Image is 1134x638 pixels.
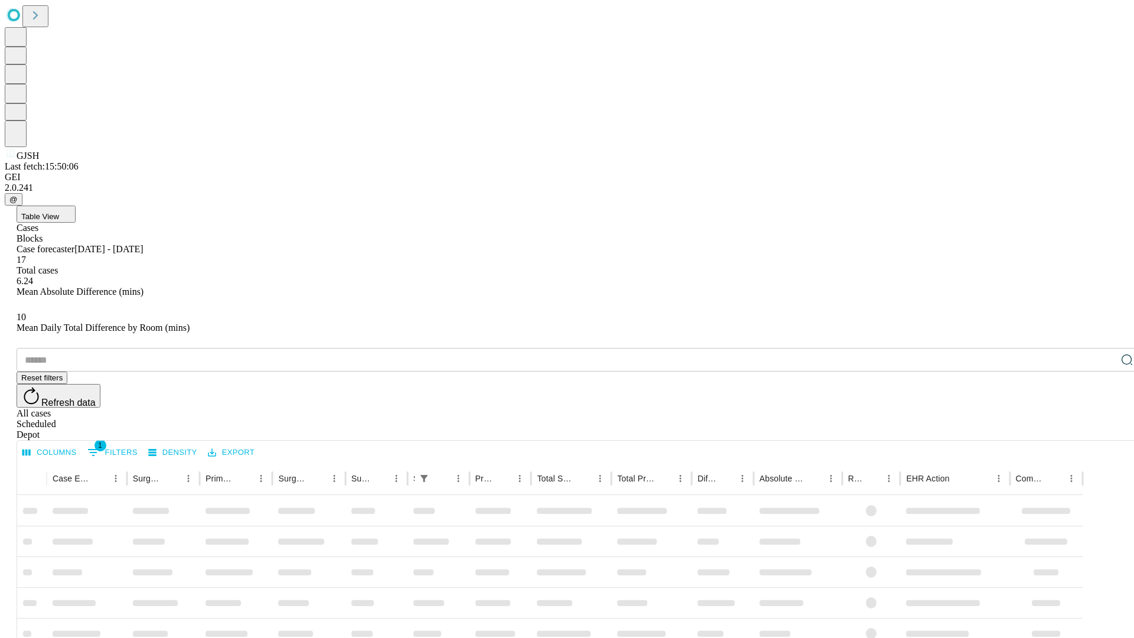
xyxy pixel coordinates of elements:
[326,470,343,487] button: Menu
[1047,470,1063,487] button: Sort
[906,474,949,483] div: EHR Action
[21,212,59,221] span: Table View
[17,265,58,275] span: Total cases
[495,470,511,487] button: Sort
[107,470,124,487] button: Menu
[278,474,308,483] div: Surgery Name
[806,470,823,487] button: Sort
[848,474,863,483] div: Resolved in EHR
[864,470,881,487] button: Sort
[17,255,26,265] span: 17
[53,474,90,483] div: Case Epic Id
[5,161,79,171] span: Last fetch: 15:50:06
[416,470,432,487] button: Show filters
[17,276,33,286] span: 6.24
[1016,474,1045,483] div: Comments
[206,474,235,483] div: Primary Service
[592,470,608,487] button: Menu
[951,470,967,487] button: Sort
[17,244,74,254] span: Case forecaster
[91,470,107,487] button: Sort
[84,443,141,462] button: Show filters
[253,470,269,487] button: Menu
[388,470,405,487] button: Menu
[372,470,388,487] button: Sort
[698,474,716,483] div: Difference
[734,470,751,487] button: Menu
[672,470,689,487] button: Menu
[416,470,432,487] div: 1 active filter
[537,474,574,483] div: Total Scheduled Duration
[990,470,1007,487] button: Menu
[823,470,839,487] button: Menu
[17,384,100,408] button: Refresh data
[133,474,162,483] div: Surgeon Name
[351,474,370,483] div: Surgery Date
[881,470,897,487] button: Menu
[236,470,253,487] button: Sort
[94,440,106,451] span: 1
[17,372,67,384] button: Reset filters
[656,470,672,487] button: Sort
[9,195,18,204] span: @
[74,244,143,254] span: [DATE] - [DATE]
[413,474,415,483] div: Scheduled In Room Duration
[205,444,258,462] button: Export
[5,172,1129,183] div: GEI
[21,373,63,382] span: Reset filters
[760,474,805,483] div: Absolute Difference
[5,193,22,206] button: @
[434,470,450,487] button: Sort
[718,470,734,487] button: Sort
[450,470,467,487] button: Menu
[475,474,494,483] div: Predicted In Room Duration
[17,323,190,333] span: Mean Daily Total Difference by Room (mins)
[19,444,80,462] button: Select columns
[17,312,26,322] span: 10
[511,470,528,487] button: Menu
[41,398,96,408] span: Refresh data
[180,470,197,487] button: Menu
[164,470,180,487] button: Sort
[5,183,1129,193] div: 2.0.241
[309,470,326,487] button: Sort
[17,151,39,161] span: GJSH
[617,474,654,483] div: Total Predicted Duration
[17,206,76,223] button: Table View
[1063,470,1080,487] button: Menu
[17,287,144,297] span: Mean Absolute Difference (mins)
[145,444,200,462] button: Density
[575,470,592,487] button: Sort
